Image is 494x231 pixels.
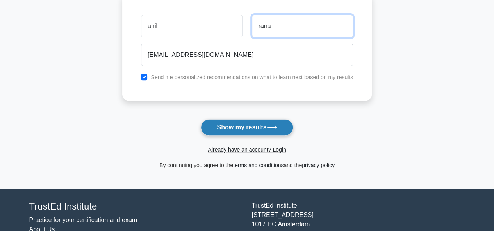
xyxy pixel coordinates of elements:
a: Already have an account? Login [208,146,286,153]
h4: TrustEd Institute [29,201,243,212]
a: terms and conditions [233,162,284,168]
button: Show my results [201,119,293,136]
input: Last name [252,15,353,37]
input: Email [141,44,353,66]
input: First name [141,15,242,37]
a: privacy policy [302,162,335,168]
label: Send me personalized recommendations on what to learn next based on my results [151,74,353,80]
a: Practice for your certification and exam [29,217,137,223]
div: By continuing you agree to the and the [118,160,376,170]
